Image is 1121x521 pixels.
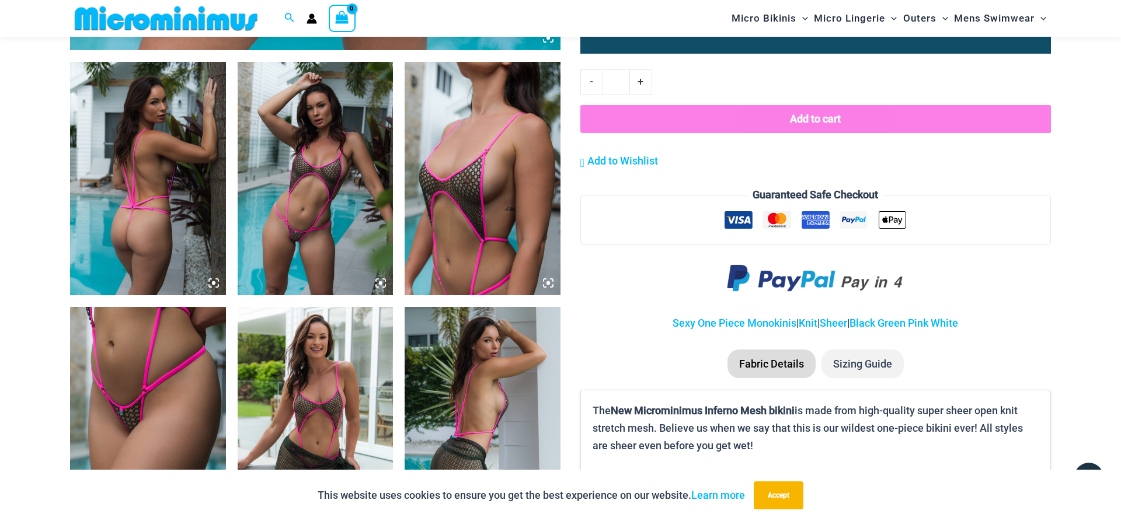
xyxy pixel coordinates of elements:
[405,62,560,295] img: Inferno Mesh Olive Fuchsia 8561 One Piece
[754,481,803,509] button: Accept
[729,4,811,33] a: Micro BikinisMenu ToggleMenu Toggle
[937,4,948,33] span: Menu Toggle
[850,317,875,329] a: Black
[732,4,796,33] span: Micro Bikinis
[811,4,900,33] a: Micro LingerieMenu ToggleMenu Toggle
[630,69,652,94] a: +
[70,62,226,295] img: Inferno Mesh Olive Fuchsia 8561 One Piece
[821,349,904,379] li: Sizing Guide
[238,62,394,295] img: Inferno Mesh Olive Fuchsia 8561 One Piece
[727,2,1051,35] nav: Site Navigation
[691,489,745,501] a: Learn more
[799,317,817,329] a: Knit
[814,4,885,33] span: Micro Lingerie
[727,349,816,379] li: Fabric Details
[70,5,262,32] img: MM SHOP LOGO FLAT
[885,4,897,33] span: Menu Toggle
[900,4,951,33] a: OutersMenu ToggleMenu Toggle
[796,4,808,33] span: Menu Toggle
[1035,4,1046,33] span: Menu Toggle
[951,4,1049,33] a: Mens SwimwearMenu ToggleMenu Toggle
[580,152,658,170] a: Add to Wishlist
[593,402,1039,454] p: The is made from high-quality super sheer open knit stretch mesh. Believe us when we say that thi...
[954,4,1035,33] span: Mens Swimwear
[931,317,958,329] a: White
[673,317,796,329] a: Sexy One Piece Monokinis
[603,69,630,94] input: Product quantity
[903,4,937,33] span: Outers
[329,5,356,32] a: View Shopping Cart, empty
[318,487,745,504] p: This website uses cookies to ensure you get the best experience on our website.
[748,186,883,204] legend: Guaranteed Safe Checkout
[284,11,295,26] a: Search icon link
[580,105,1051,133] button: Add to cart
[908,317,928,329] a: Pink
[580,314,1051,332] p: | | |
[307,13,317,24] a: Account icon link
[820,317,847,329] a: Sheer
[878,317,906,329] a: Green
[611,404,795,417] b: New Microminimus Inferno Mesh bikini
[587,155,658,167] span: Add to Wishlist
[580,69,603,94] a: -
